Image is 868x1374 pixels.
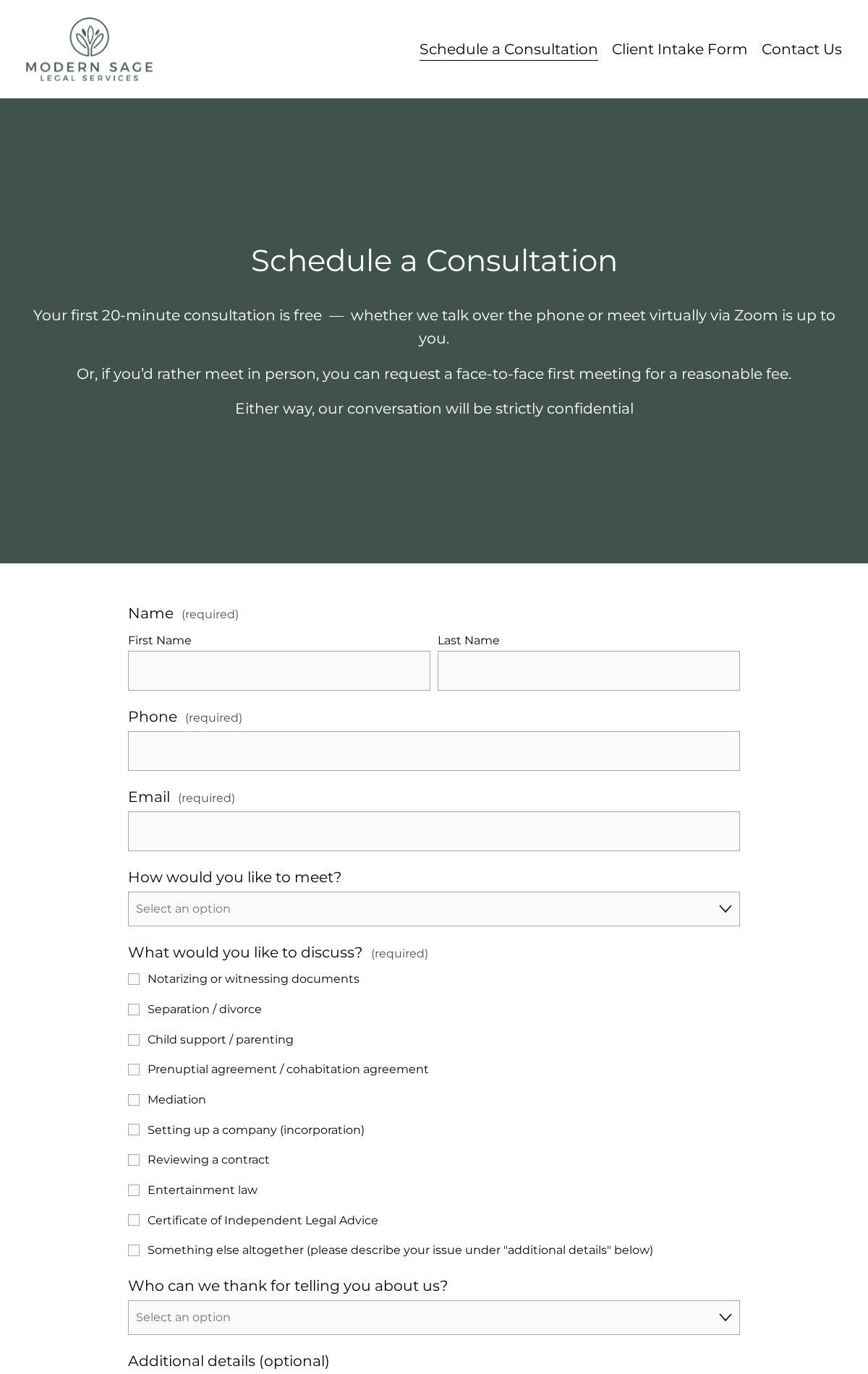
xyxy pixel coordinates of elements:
[26,241,842,280] h2: Schedule a Consultation
[148,1091,206,1109] span: Mediation
[420,36,598,63] a: Schedule a Consultation
[148,1211,378,1230] span: Certificate of Independent Legal Advice
[26,362,842,386] p: Or, if you’d rather meet in person, you can request a face-to-face first meeting for a reasonable...
[148,1151,270,1169] span: Reviewing a contract
[128,1300,740,1335] select: Who can we thank for telling you about us?
[762,36,842,63] a: Contact Us
[185,712,242,724] span: (required)
[148,970,359,989] span: Notarizing or witnessing documents
[128,1349,330,1373] span: Additional details (optional)
[438,631,740,652] div: Last Name
[128,1094,140,1106] input: Mediation
[128,1034,140,1046] input: Child support / parenting
[148,1241,653,1260] span: Something else altogether (please describe your issue under "additional details" below)
[178,789,235,808] span: (required)
[26,304,842,351] p: Your first 20-minute consultation is free — whether we talk over the phone or meet virtually via ...
[128,1004,140,1015] input: Separation / divorce
[128,631,430,652] div: First Name
[371,944,428,963] span: (required)
[148,1121,365,1140] span: Setting up a company (incorporation)
[128,866,342,889] span: How would you like to meet?
[128,941,363,965] span: What would you like to discuss?
[128,602,174,626] span: Name
[128,785,170,809] span: Email
[148,1000,262,1019] span: Separation / divorce
[148,1030,294,1049] span: Child support / parenting
[128,1214,140,1226] input: Certificate of Independent Legal Advice
[26,397,842,421] p: Either way, our conversation will be strictly confidential
[26,17,153,81] img: Modern Sage Legal Services
[612,36,748,63] a: Client Intake Form
[148,1060,429,1079] span: Prenuptial agreement / cohabitation agreement
[128,1154,140,1166] input: Reviewing a contract
[128,1064,140,1075] input: Prenuptial agreement / cohabitation agreement
[128,705,177,729] span: Phone
[128,1245,140,1256] input: Something else altogether (please describe your issue under "additional details" below)
[128,892,740,926] select: How would you like to meet?
[182,609,239,620] span: (required)
[128,1124,140,1135] input: Setting up a company (incorporation)
[128,973,140,985] input: Notarizing or witnessing documents
[128,1185,140,1196] input: Entertainment law
[148,1181,258,1200] span: Entertainment law
[128,1274,448,1298] span: Who can we thank for telling you about us?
